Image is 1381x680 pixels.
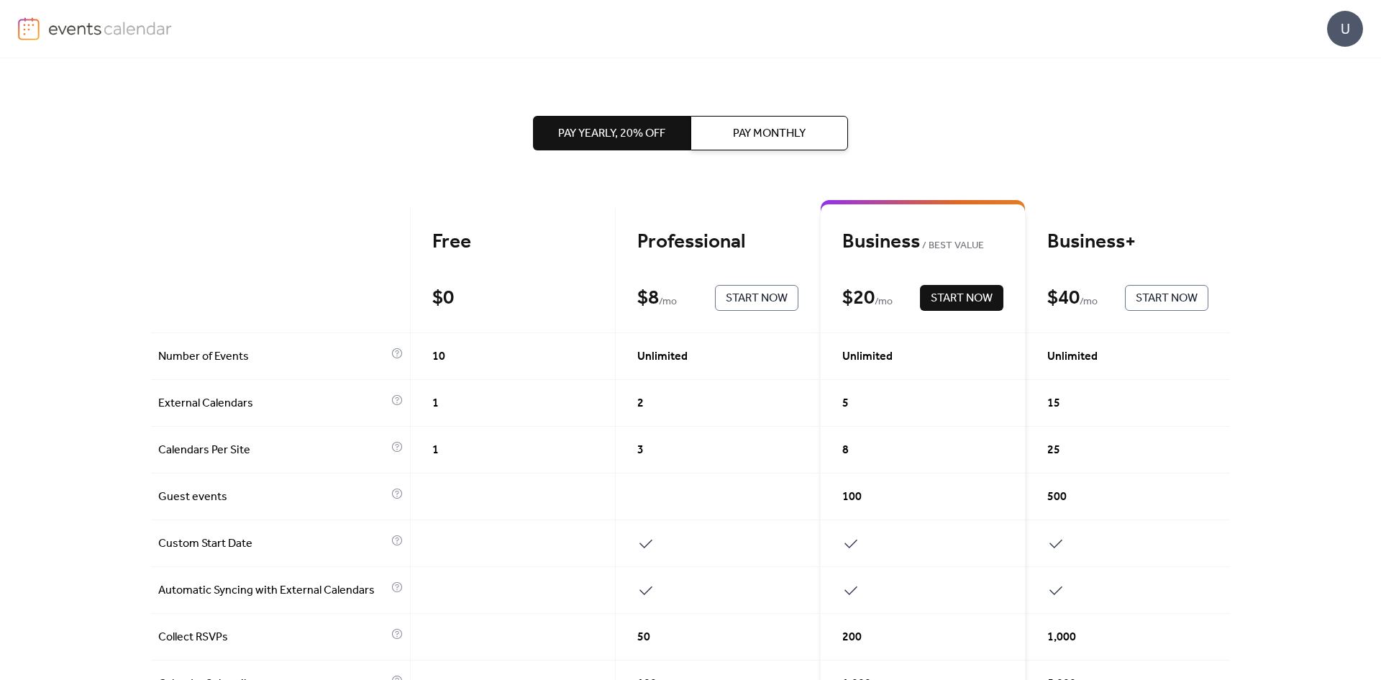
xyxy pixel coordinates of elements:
[637,395,644,412] span: 2
[1327,11,1363,47] div: U
[1080,294,1098,311] span: / mo
[1047,395,1060,412] span: 15
[1047,489,1067,506] span: 500
[842,489,862,506] span: 100
[842,629,862,646] span: 200
[920,237,984,255] span: BEST VALUE
[1047,348,1098,366] span: Unlimited
[659,294,677,311] span: / mo
[637,230,798,255] div: Professional
[432,286,454,311] div: $ 0
[1047,629,1076,646] span: 1,000
[533,116,690,150] button: Pay Yearly, 20% off
[1125,285,1208,311] button: Start Now
[842,395,849,412] span: 5
[158,442,388,459] span: Calendars Per Site
[432,230,593,255] div: Free
[158,395,388,412] span: External Calendars
[1136,290,1198,307] span: Start Now
[715,285,798,311] button: Start Now
[637,629,650,646] span: 50
[1047,230,1208,255] div: Business+
[1047,442,1060,459] span: 25
[931,290,993,307] span: Start Now
[637,442,644,459] span: 3
[158,629,388,646] span: Collect RSVPs
[875,294,893,311] span: / mo
[726,290,788,307] span: Start Now
[733,125,806,142] span: Pay Monthly
[432,348,445,366] span: 10
[637,348,688,366] span: Unlimited
[920,285,1003,311] button: Start Now
[842,286,875,311] div: $ 20
[637,286,659,311] div: $ 8
[1047,286,1080,311] div: $ 40
[690,116,848,150] button: Pay Monthly
[18,17,40,40] img: logo
[158,582,388,599] span: Automatic Syncing with External Calendars
[158,489,388,506] span: Guest events
[158,348,388,366] span: Number of Events
[842,230,1003,255] div: Business
[158,535,388,553] span: Custom Start Date
[432,395,439,412] span: 1
[432,442,439,459] span: 1
[558,125,665,142] span: Pay Yearly, 20% off
[842,348,893,366] span: Unlimited
[842,442,849,459] span: 8
[48,17,173,39] img: logo-type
